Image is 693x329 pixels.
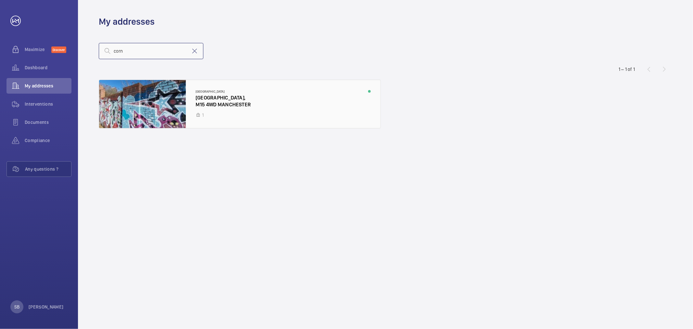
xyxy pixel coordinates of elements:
p: SB [14,304,19,310]
span: Maximize [25,46,51,53]
span: Interventions [25,101,71,107]
span: Dashboard [25,64,71,71]
span: Documents [25,119,71,125]
span: My addresses [25,83,71,89]
span: Discover [51,46,66,53]
p: [PERSON_NAME] [29,304,64,310]
div: 1 – 1 of 1 [619,66,635,72]
span: Compliance [25,137,71,144]
input: Search by address [99,43,203,59]
span: Any questions ? [25,166,71,172]
h1: My addresses [99,16,155,28]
